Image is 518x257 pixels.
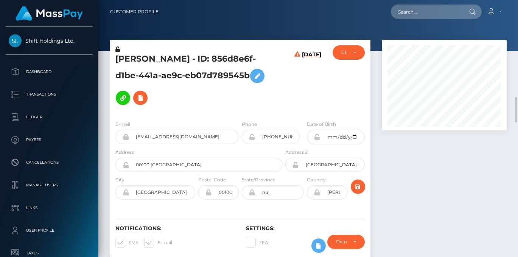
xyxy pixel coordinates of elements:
a: Ledger [6,108,93,127]
label: Country [307,176,326,183]
label: 2FA [246,238,268,248]
a: User Profile [6,221,93,240]
div: CLOSED [341,50,347,56]
input: Search... [391,5,462,19]
label: State/Province [242,176,275,183]
p: Manage Users [9,180,90,191]
a: Payees [6,130,93,149]
img: Shift Holdings Ltd. [9,34,22,47]
span: Shift Holdings Ltd. [6,37,93,44]
p: Ledger [9,111,90,123]
div: Do not require [336,239,347,245]
label: Date of Birth [307,121,336,128]
button: Do not require [327,235,365,249]
a: Links [6,198,93,217]
label: Postal Code [198,176,226,183]
h6: Settings: [246,225,365,232]
h6: [DATE] [302,51,321,111]
a: Customer Profile [110,4,159,20]
label: E-mail [115,121,130,128]
a: Dashboard [6,62,93,81]
label: Address 2 [285,149,308,156]
p: User Profile [9,225,90,236]
p: Transactions [9,89,90,100]
img: MassPay Logo [16,6,83,21]
a: Transactions [6,85,93,104]
p: Links [9,202,90,214]
label: SMS [115,238,138,248]
label: City [115,176,124,183]
label: Address [115,149,134,156]
h6: Notifications: [115,225,235,232]
a: Manage Users [6,176,93,195]
label: Phone [242,121,257,128]
button: CLOSED [333,45,365,60]
h5: [PERSON_NAME] - ID: 856d8e6f-d1be-441a-ae9c-eb07d789545b [115,53,278,109]
label: E-mail [144,238,172,248]
a: Cancellations [6,153,93,172]
p: Cancellations [9,157,90,168]
p: Payees [9,134,90,146]
p: Dashboard [9,66,90,77]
